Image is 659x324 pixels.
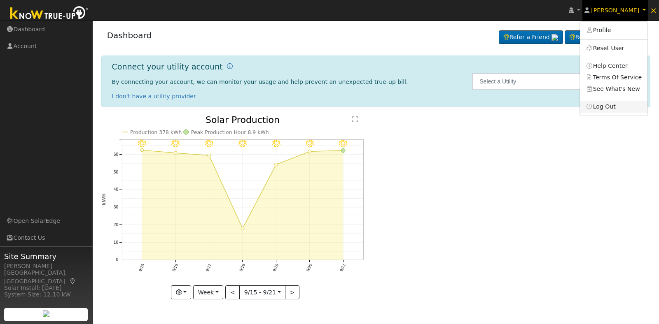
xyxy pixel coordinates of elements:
a: See What's New [580,83,647,95]
a: Profile [580,25,647,36]
text: 9/16 [171,263,179,273]
text: 30 [113,205,118,210]
a: Terms Of Service [580,72,647,83]
span: By connecting your account, we can monitor your usage and help prevent an unexpected true-up bill. [112,79,408,85]
img: retrieve [552,34,558,41]
i: 9/18 - Clear [238,140,247,148]
i: 9/19 - Clear [272,140,280,148]
text: 9/17 [205,263,212,273]
text: 9/20 [305,263,313,273]
a: Map [69,278,77,285]
div: [PERSON_NAME] [4,262,88,271]
a: Reset User [580,42,647,54]
button: 9/15 - 9/21 [239,285,285,299]
circle: onclick="" [140,148,143,152]
text: 9/15 [138,263,145,273]
img: retrieve [43,310,49,317]
span: [PERSON_NAME] [591,7,639,14]
circle: onclick="" [341,148,345,153]
text: 9/19 [272,263,279,273]
button: < [225,285,240,299]
circle: onclick="" [274,163,278,167]
a: Log Out [580,101,647,113]
button: Week [193,285,223,299]
img: Know True-Up [6,5,93,23]
i: 9/15 - Clear [138,140,146,148]
div: System Size: 12.10 kW [4,290,88,299]
input: Select a Utility [472,73,643,90]
a: Request a Cleaning [565,30,645,44]
a: Help Center [580,60,647,72]
text: Solar Production [206,115,280,125]
span: Site Summary [4,251,88,262]
text:  [352,116,358,123]
text: 40 [113,187,118,192]
text: 60 [113,152,118,157]
div: Solar Install: [DATE] [4,284,88,292]
text: 9/21 [339,263,346,273]
text: 9/18 [238,263,246,273]
text: 50 [113,170,118,174]
i: 9/21 - Clear [339,140,347,148]
button: > [285,285,299,299]
div: [GEOGRAPHIC_DATA], [GEOGRAPHIC_DATA] [4,268,88,286]
h1: Connect your utility account [112,62,223,72]
text: 10 [113,240,118,245]
text: Production 378 kWh [130,129,182,135]
text: kWh [101,194,107,206]
text: 20 [113,222,118,227]
circle: onclick="" [241,227,244,230]
a: Dashboard [107,30,152,40]
circle: onclick="" [308,150,311,153]
i: 9/20 - Clear [306,140,314,148]
i: 9/17 - Clear [205,140,213,148]
text: 0 [116,258,118,262]
circle: onclick="" [174,151,177,155]
text: Peak Production Hour 8.9 kWh [191,129,269,135]
a: I don't have a utility provider [112,93,196,100]
a: Refer a Friend [499,30,563,44]
span: × [650,5,657,15]
circle: onclick="" [207,154,210,157]
i: 9/16 - Clear [171,140,180,148]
